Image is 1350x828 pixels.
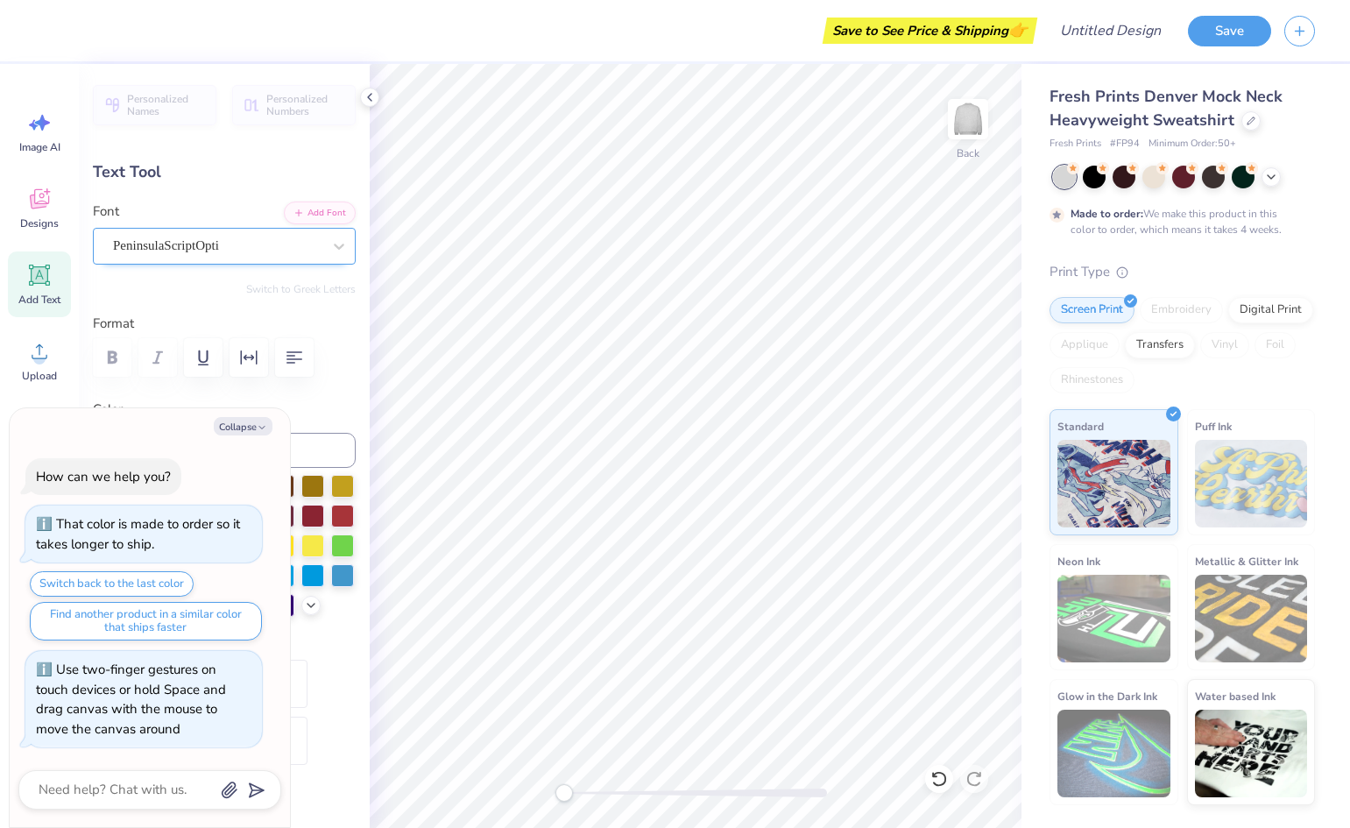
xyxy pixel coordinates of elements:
[1149,137,1236,152] span: Minimum Order: 50 +
[1008,19,1028,40] span: 👉
[1050,137,1101,152] span: Fresh Prints
[1057,710,1170,797] img: Glow in the Dark Ink
[93,314,356,334] label: Format
[1071,206,1286,237] div: We make this product in this color to order, which means it takes 4 weeks.
[30,602,262,640] button: Find another product in a similar color that ships faster
[1050,262,1315,282] div: Print Type
[246,282,356,296] button: Switch to Greek Letters
[1057,687,1157,705] span: Glow in the Dark Ink
[284,202,356,224] button: Add Font
[1057,417,1104,435] span: Standard
[1195,440,1308,527] img: Puff Ink
[214,417,272,435] button: Collapse
[30,571,194,597] button: Switch back to the last color
[555,784,573,802] div: Accessibility label
[36,468,171,485] div: How can we help you?
[18,293,60,307] span: Add Text
[1050,332,1120,358] div: Applique
[93,202,119,222] label: Font
[20,216,59,230] span: Designs
[1195,710,1308,797] img: Water based Ink
[36,515,240,553] div: That color is made to order so it takes longer to ship.
[827,18,1033,44] div: Save to See Price & Shipping
[1057,552,1100,570] span: Neon Ink
[1050,297,1134,323] div: Screen Print
[93,400,356,420] label: Color
[127,93,206,117] span: Personalized Names
[1195,552,1298,570] span: Metallic & Glitter Ink
[266,93,345,117] span: Personalized Numbers
[232,85,356,125] button: Personalized Numbers
[1228,297,1313,323] div: Digital Print
[1195,575,1308,662] img: Metallic & Glitter Ink
[957,145,979,161] div: Back
[93,160,356,184] div: Text Tool
[1110,137,1140,152] span: # FP94
[1050,367,1134,393] div: Rhinestones
[1195,417,1232,435] span: Puff Ink
[93,85,216,125] button: Personalized Names
[1188,16,1271,46] button: Save
[1046,13,1175,48] input: Untitled Design
[22,369,57,383] span: Upload
[1057,440,1170,527] img: Standard
[36,661,226,738] div: Use two-finger gestures on touch devices or hold Space and drag canvas with the mouse to move the...
[1200,332,1249,358] div: Vinyl
[951,102,986,137] img: Back
[1057,575,1170,662] img: Neon Ink
[1195,687,1276,705] span: Water based Ink
[1140,297,1223,323] div: Embroidery
[1050,86,1283,131] span: Fresh Prints Denver Mock Neck Heavyweight Sweatshirt
[1125,332,1195,358] div: Transfers
[1071,207,1143,221] strong: Made to order:
[19,140,60,154] span: Image AI
[1255,332,1296,358] div: Foil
